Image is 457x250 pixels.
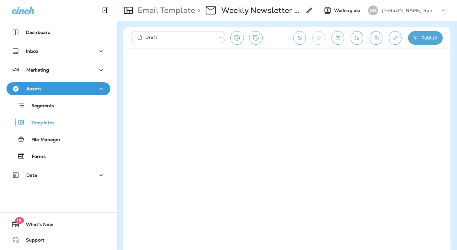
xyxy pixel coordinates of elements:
div: BR [368,6,378,15]
button: Support [6,233,110,246]
button: File Manager [6,132,110,146]
button: Marketing [6,63,110,76]
p: > [195,6,200,15]
p: Email Template [135,6,195,15]
p: Data [26,173,37,178]
span: Working as: [334,8,362,13]
button: Edit details [389,31,402,45]
button: Inbox [6,45,110,58]
button: Forms [6,149,110,163]
span: What's New [19,222,53,230]
button: 19What's New [6,218,110,231]
button: Restore from previous version [230,31,244,45]
p: [PERSON_NAME] Run [382,8,432,13]
button: View Changelog [249,31,263,45]
p: Weekly Newsletter 2025 - [DATE] Browns Run [221,6,302,15]
div: Weekly Newsletter 2025 - 10/14/25 Browns Run [221,6,302,15]
span: Support [19,237,44,245]
button: Dashboard [6,26,110,39]
p: Dashboard [26,30,51,35]
button: Undo [293,31,306,45]
button: Save [370,31,382,45]
button: Publish [408,31,443,45]
p: Assets [26,86,42,91]
button: Data [6,169,110,182]
p: Inbox [26,49,38,54]
p: Segments [25,103,54,109]
button: Collapse Sidebar [96,4,114,17]
button: Toggle preview [331,31,344,45]
p: Forms [25,154,46,160]
button: Send test email [351,31,363,45]
p: Templates [25,120,54,126]
span: 19 [15,217,24,224]
div: Draft [136,34,215,40]
p: Marketing [26,67,49,73]
button: Segments [6,98,110,112]
button: Assets [6,82,110,95]
button: Templates [6,116,110,129]
p: File Manager [25,137,61,143]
